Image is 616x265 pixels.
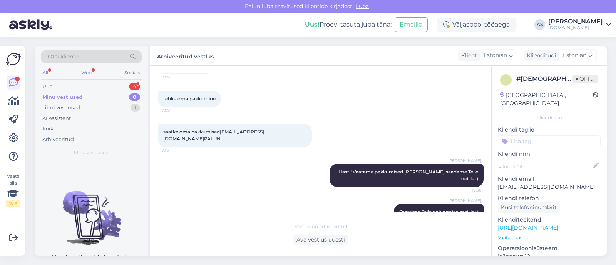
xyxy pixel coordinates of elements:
[42,104,80,112] div: Tiimi vestlused
[353,3,371,10] span: Luba
[163,96,216,102] span: tehke oma pakkumine
[74,149,109,156] span: Minu vestlused
[41,68,50,78] div: All
[42,136,74,143] div: Arhiveeritud
[129,83,140,90] div: 4
[448,158,481,163] span: [PERSON_NAME]
[498,202,560,213] div: Küsi telefoninumbrit
[42,83,52,90] div: Uus
[524,52,556,60] div: Klienditugi
[548,18,603,25] div: [PERSON_NAME]
[498,175,601,183] p: Kliendi email
[534,19,545,30] div: AS
[448,198,481,203] span: [PERSON_NAME]
[498,150,601,158] p: Kliendi nimi
[500,91,593,107] div: [GEOGRAPHIC_DATA], [GEOGRAPHIC_DATA]
[305,20,392,29] div: Proovi tasuta juba täna:
[498,126,601,134] p: Kliendi tag'id
[505,77,507,83] span: i
[338,169,479,182] span: Hästi! Vaatame pakkumised [PERSON_NAME] saadame Teile meilile :)
[484,51,507,60] span: Estonian
[42,115,71,122] div: AI Assistent
[6,200,20,207] div: 2 / 3
[548,25,603,31] div: [DOMAIN_NAME]
[498,114,601,121] div: Kliendi info
[437,18,516,32] div: Väljaspool tööaega
[452,187,481,193] span: 17:36
[516,74,572,83] div: # [DEMOGRAPHIC_DATA]
[563,51,586,60] span: Estonian
[498,135,601,147] input: Lisa tag
[395,17,428,32] button: Emailid
[498,224,558,231] a: [URL][DOMAIN_NAME]
[399,209,478,215] span: Saatsime Teile pakkumise meilile :)
[48,53,79,61] span: Otsi kliente
[160,74,189,80] span: 17:09
[572,75,598,83] span: Offline
[458,52,477,60] div: Klient
[293,235,348,245] div: Ava vestlus uuesti
[498,252,601,260] p: Windows 10
[6,52,21,67] img: Askly Logo
[498,162,592,170] input: Lisa nimi
[131,104,140,112] div: 1
[123,68,142,78] div: Socials
[52,253,131,261] p: Uued vestlused tulevad siia.
[498,244,601,252] p: Operatsioonisüsteem
[305,21,320,28] b: Uus!
[163,129,264,142] span: saatke oma pakkumised PALUN
[498,194,601,202] p: Kliendi telefon
[129,93,140,101] div: 0
[160,107,189,113] span: 17:09
[42,93,82,101] div: Minu vestlused
[6,173,20,207] div: Vaata siia
[548,18,611,31] a: [PERSON_NAME][DOMAIN_NAME]
[160,147,189,153] span: 17:16
[498,234,601,241] p: Vaata edasi ...
[157,50,214,61] label: Arhiveeritud vestlus
[498,216,601,224] p: Klienditeekond
[295,223,347,230] span: Vestlus on arhiveeritud
[80,68,93,78] div: Web
[42,125,54,133] div: Kõik
[35,177,148,246] img: No chats
[498,183,601,191] p: [EMAIL_ADDRESS][DOMAIN_NAME]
